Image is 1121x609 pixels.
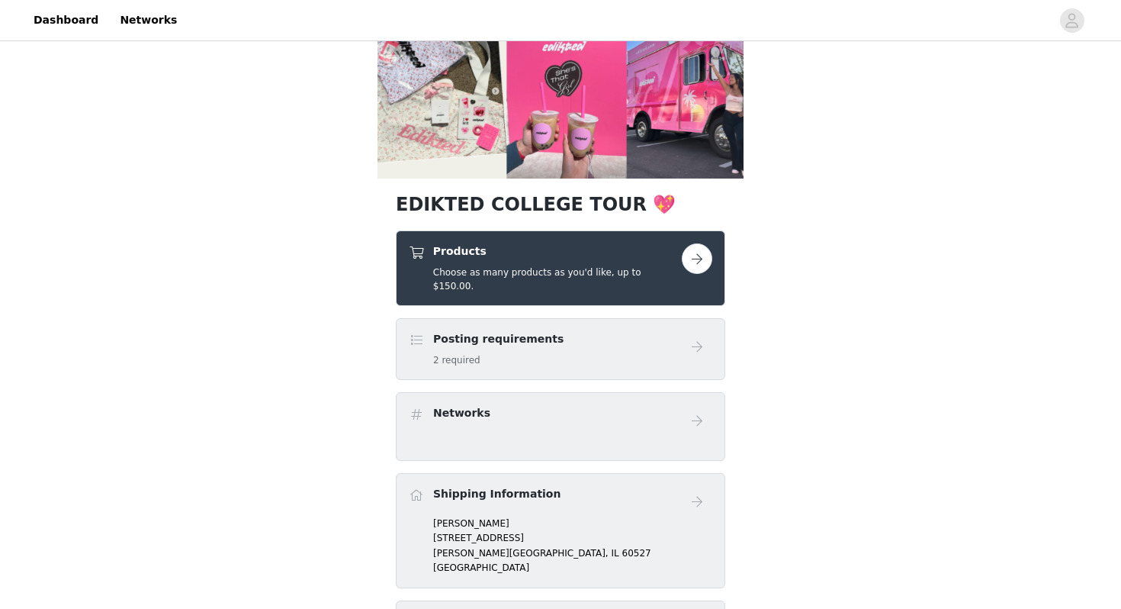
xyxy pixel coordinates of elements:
a: Networks [111,3,186,37]
h1: EDIKTED COLLEGE TOUR 💖 [396,191,725,218]
p: [PERSON_NAME] [433,517,712,530]
h4: Shipping Information [433,486,560,502]
div: Networks [396,392,725,461]
h4: Networks [433,405,490,421]
h4: Posting requirements [433,331,564,347]
span: [PERSON_NAME][GEOGRAPHIC_DATA], [433,548,609,559]
h5: Choose as many products as you'd like, up to $150.00. [433,266,682,293]
p: [STREET_ADDRESS] [433,531,712,545]
div: Shipping Information [396,473,725,588]
span: 60527 [622,548,651,559]
h5: 2 required [433,353,564,367]
h4: Products [433,243,682,259]
p: [GEOGRAPHIC_DATA] [433,561,712,575]
a: Dashboard [24,3,108,37]
div: Products [396,230,725,306]
div: Posting requirements [396,318,725,380]
span: IL [611,548,618,559]
div: avatar [1065,8,1079,33]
